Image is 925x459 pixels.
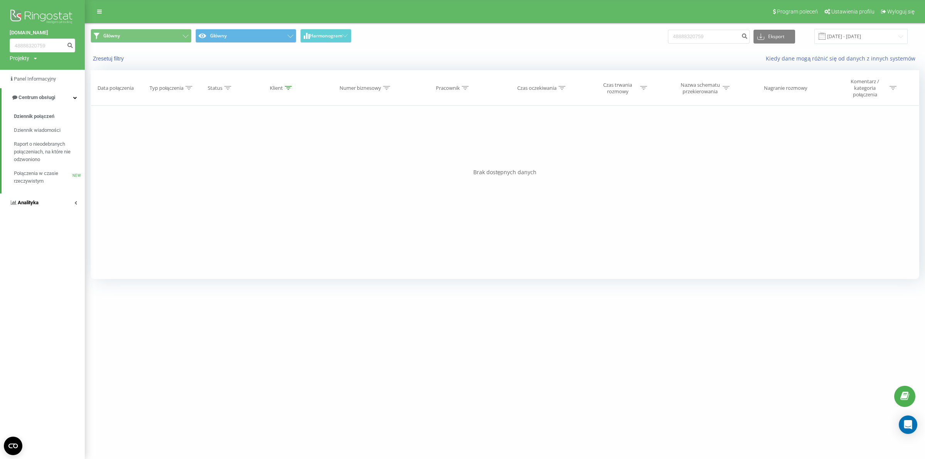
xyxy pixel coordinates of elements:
[887,8,915,15] span: Wyloguj się
[208,85,222,91] div: Status
[150,85,183,91] div: Typ połączenia
[4,437,22,455] button: Open CMP widget
[14,126,61,134] span: Dziennik wiadomości
[668,30,750,44] input: Wyszukiwanie według numeru
[899,415,917,434] div: Open Intercom Messenger
[91,29,192,43] button: Główny
[2,88,85,107] a: Centrum obsługi
[831,8,875,15] span: Ustawienia profilu
[679,82,721,95] div: Nazwa schematu przekierowania
[340,85,381,91] div: Numer biznesowy
[597,82,638,95] div: Czas trwania rozmowy
[10,54,29,62] div: Projekty
[14,166,85,188] a: Połączenia w czasie rzeczywistymNEW
[436,85,460,91] div: Pracownik
[10,29,75,37] a: [DOMAIN_NAME]
[18,200,39,205] span: Analityka
[18,94,55,100] span: Centrum obsługi
[14,109,85,123] a: Dziennik połączeń
[14,140,81,163] span: Raport o nieodebranych połączeniach, na które nie odzwoniono
[766,55,919,62] a: Kiedy dane mogą różnić się od danych z innych systemów
[753,30,795,44] button: Eksport
[103,33,120,39] span: Główny
[14,137,85,166] a: Raport o nieodebranych połączeniach, na które nie odzwoniono
[14,76,56,82] span: Panel Informacyjny
[843,78,888,98] div: Komentarz / kategoria połączenia
[98,85,134,91] div: Data połączenia
[270,85,283,91] div: Klient
[195,29,296,43] button: Główny
[14,170,72,185] span: Połączenia w czasie rzeczywistym
[310,33,342,39] span: Harmonogram
[10,8,75,27] img: Ringostat logo
[14,113,54,120] span: Dziennik połączeń
[764,85,807,91] div: Nagranie rozmowy
[91,168,919,176] div: Brak dostępnych danych
[10,39,75,52] input: Wyszukiwanie według numeru
[91,55,128,62] button: Zresetuj filtry
[14,123,85,137] a: Dziennik wiadomości
[517,85,557,91] div: Czas oczekiwania
[777,8,818,15] span: Program poleceń
[300,29,351,43] button: Harmonogram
